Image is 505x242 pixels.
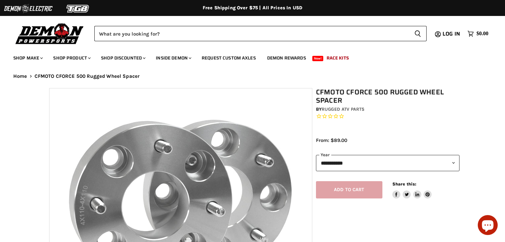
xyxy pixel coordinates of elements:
[35,73,140,79] span: CFMOTO CFORCE 500 Rugged Wheel Spacer
[197,51,261,65] a: Request Custom Axles
[8,51,47,65] a: Shop Make
[316,88,459,105] h1: CFMOTO CFORCE 500 Rugged Wheel Spacer
[8,49,487,65] ul: Main menu
[392,181,432,199] aside: Share this:
[94,26,427,41] form: Product
[409,26,427,41] button: Search
[476,31,488,37] span: $0.00
[443,30,460,38] span: Log in
[464,29,492,39] a: $0.00
[316,155,459,171] select: year
[316,137,347,143] span: From: $89.00
[316,106,459,113] div: by
[48,51,95,65] a: Shop Product
[13,73,27,79] a: Home
[262,51,311,65] a: Demon Rewards
[322,51,354,65] a: Race Kits
[13,22,86,45] img: Demon Powersports
[316,113,459,120] span: Rated 0.0 out of 5 stars 0 reviews
[94,26,409,41] input: Search
[3,2,53,15] img: Demon Electric Logo 2
[440,31,464,37] a: Log in
[151,51,195,65] a: Inside Demon
[476,215,500,237] inbox-online-store-chat: Shopify online store chat
[392,181,416,186] span: Share this:
[96,51,150,65] a: Shop Discounted
[322,106,364,112] a: Rugged ATV Parts
[53,2,103,15] img: TGB Logo 2
[312,56,324,61] span: New!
